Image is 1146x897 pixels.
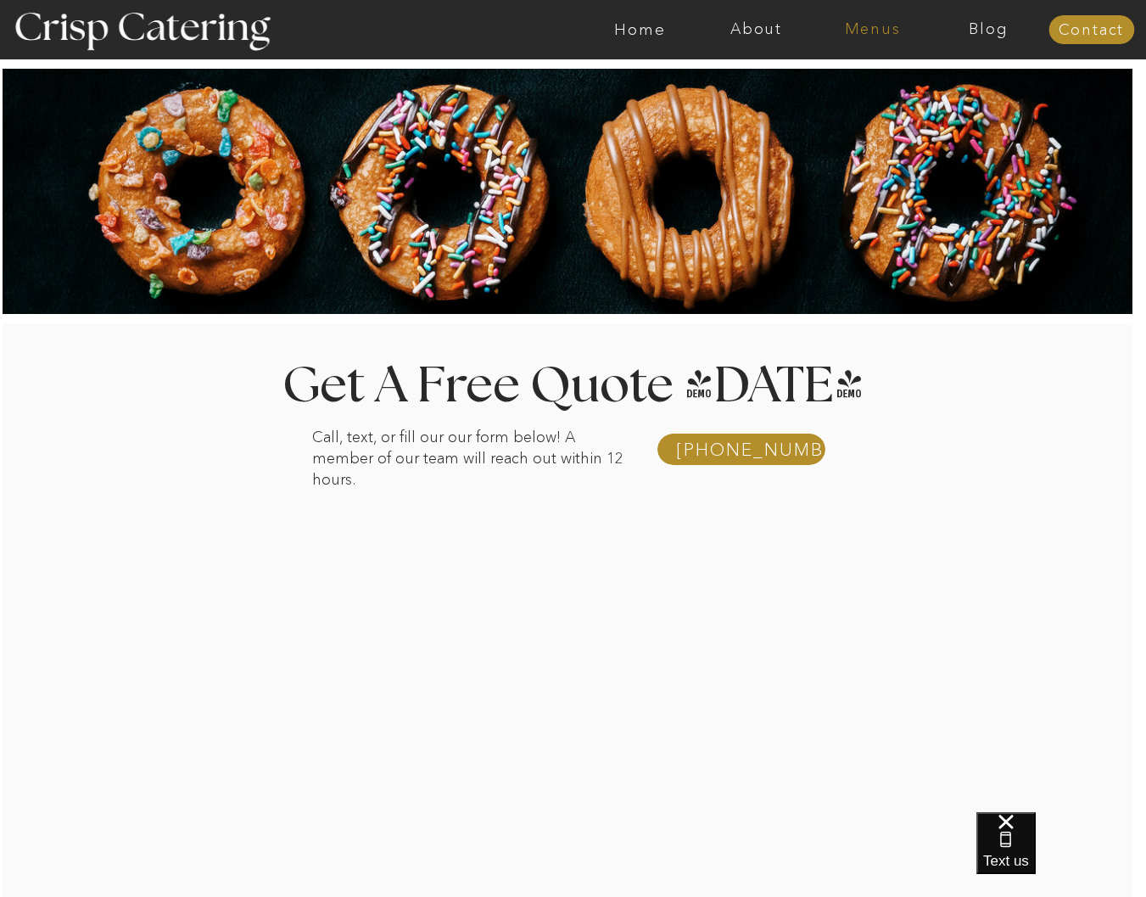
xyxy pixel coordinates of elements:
a: About [698,21,814,38]
a: Blog [931,21,1047,38]
p: Call, text, or fill our our form below! A member of our team will reach out within 12 hours. [312,427,634,443]
a: Menus [814,21,931,38]
iframe: podium webchat widget bubble [976,812,1146,897]
a: [PHONE_NUMBER] [676,440,811,459]
a: Home [582,21,698,38]
h1: Get A Free Quote [DATE] [238,362,908,412]
a: Contact [1048,22,1134,39]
